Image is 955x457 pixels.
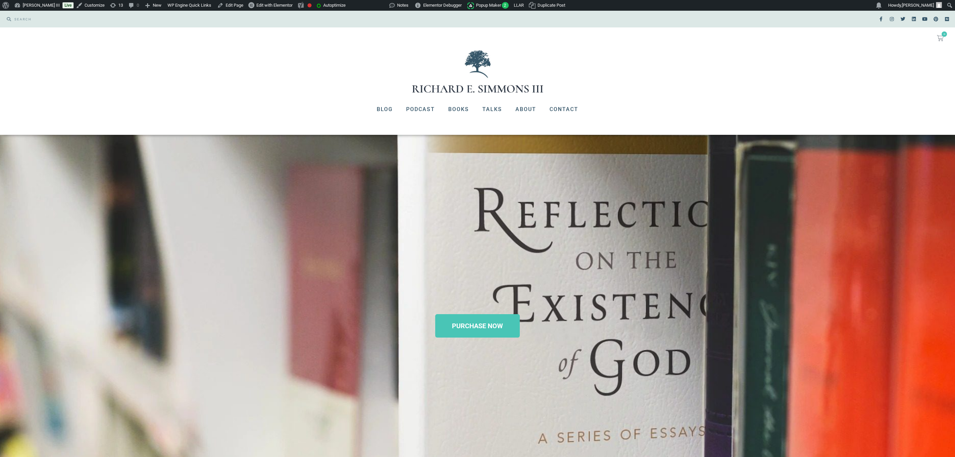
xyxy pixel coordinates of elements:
[902,3,934,8] span: [PERSON_NAME]
[308,3,312,7] div: Focus keyphrase not set
[509,101,543,118] a: About
[442,101,476,118] a: Books
[435,314,520,338] a: PURCHASE NOW
[476,101,509,118] a: Talks
[352,1,389,9] img: Views over 48 hours. Click for more Jetpack Stats.
[942,31,947,37] span: 0
[399,101,442,118] a: Podcast
[370,101,399,118] a: Blog
[502,2,509,9] span: 2
[11,14,474,24] input: SEARCH
[256,3,292,8] span: Edit with Elementor
[929,31,952,45] a: 0
[452,323,503,329] span: PURCHASE NOW
[63,2,74,8] a: Live
[543,101,585,118] a: Contact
